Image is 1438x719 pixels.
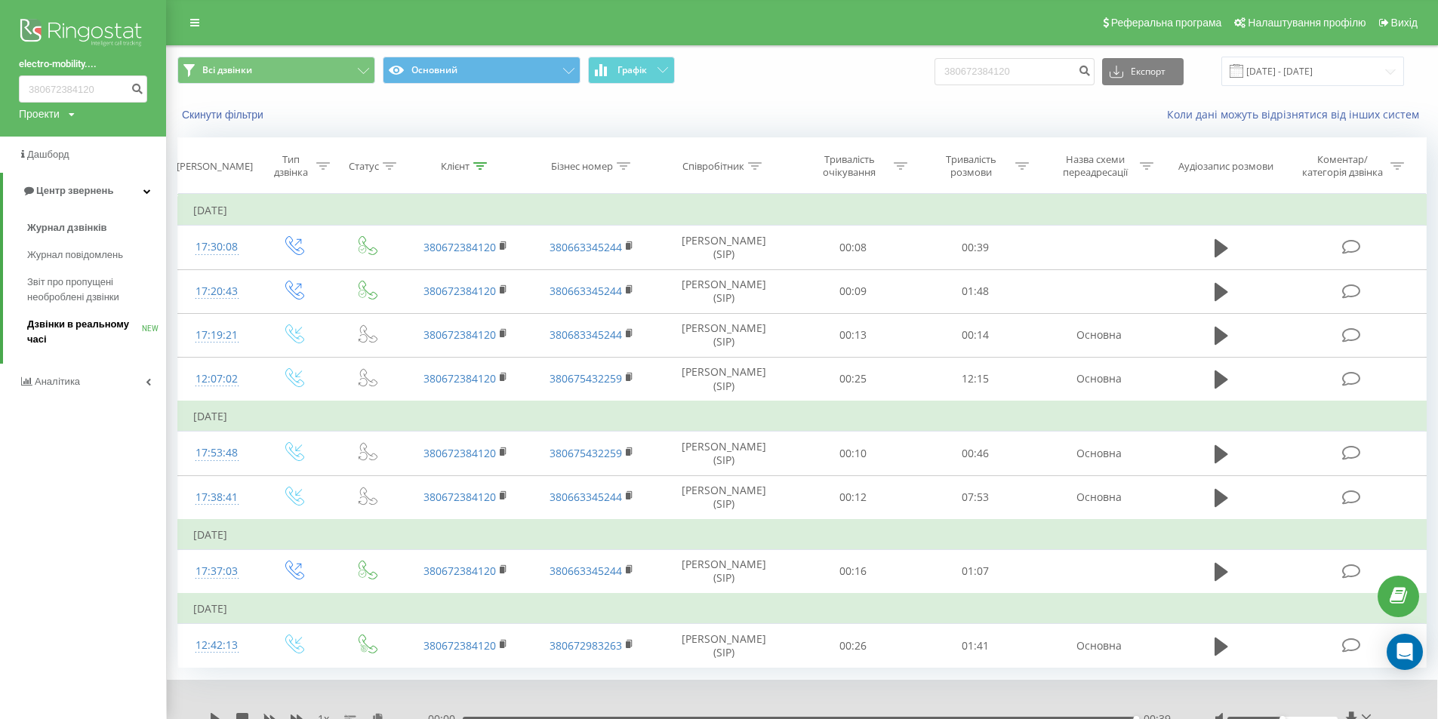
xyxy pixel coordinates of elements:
[36,185,113,196] span: Центр звернень
[655,269,792,313] td: [PERSON_NAME] (SIP)
[1298,153,1387,179] div: Коментар/категорія дзвінка
[269,153,313,179] div: Тип дзвінка
[1167,107,1427,121] a: Коли дані можуть відрізнятися вiд інших систем
[1387,634,1423,670] div: Open Intercom Messenger
[1055,153,1136,179] div: Назва схеми переадресації
[914,432,1036,475] td: 00:46
[550,446,622,460] a: 380675432259
[914,624,1036,668] td: 01:41
[551,160,613,173] div: Бізнес номер
[931,153,1012,179] div: Тривалість розмови
[1248,17,1366,29] span: Налаштування профілю
[177,160,253,173] div: [PERSON_NAME]
[202,64,252,76] span: Всі дзвінки
[423,284,496,298] a: 380672384120
[423,240,496,254] a: 380672384120
[1111,17,1222,29] span: Реферальна програма
[178,520,1427,550] td: [DATE]
[178,401,1427,432] td: [DATE]
[914,475,1036,520] td: 07:53
[550,327,622,342] a: 380683345244
[792,269,913,313] td: 00:09
[792,357,913,401] td: 00:25
[655,313,792,357] td: [PERSON_NAME] (SIP)
[27,311,166,353] a: Дзвінки в реальному часіNEW
[193,438,241,468] div: 17:53:48
[792,624,913,668] td: 00:26
[423,638,496,653] a: 380672384120
[1036,432,1162,475] td: Основна
[550,371,622,386] a: 380675432259
[550,638,622,653] a: 380672983263
[193,364,241,394] div: 12:07:02
[3,173,166,209] a: Центр звернень
[177,108,271,121] button: Скинути фільтри
[423,446,496,460] a: 380672384120
[1036,624,1162,668] td: Основна
[19,75,147,103] input: Пошук за номером
[617,65,647,75] span: Графік
[655,226,792,269] td: [PERSON_NAME] (SIP)
[682,160,744,173] div: Співробітник
[914,226,1036,269] td: 00:39
[655,624,792,668] td: [PERSON_NAME] (SIP)
[423,490,496,504] a: 380672384120
[655,549,792,594] td: [PERSON_NAME] (SIP)
[423,371,496,386] a: 380672384120
[1036,313,1162,357] td: Основна
[792,549,913,594] td: 00:16
[423,564,496,578] a: 380672384120
[914,357,1036,401] td: 12:15
[935,58,1095,85] input: Пошук за номером
[177,57,375,84] button: Всі дзвінки
[383,57,580,84] button: Основний
[914,269,1036,313] td: 01:48
[349,160,379,173] div: Статус
[1178,160,1273,173] div: Аудіозапис розмови
[193,557,241,586] div: 17:37:03
[193,232,241,262] div: 17:30:08
[193,321,241,350] div: 17:19:21
[193,483,241,512] div: 17:38:41
[19,57,147,72] a: electro-mobility....
[193,277,241,306] div: 17:20:43
[27,241,166,269] a: Журнал повідомлень
[27,247,123,263] span: Журнал повідомлень
[178,594,1427,624] td: [DATE]
[792,226,913,269] td: 00:08
[588,57,675,84] button: Графік
[655,357,792,401] td: [PERSON_NAME] (SIP)
[27,214,166,241] a: Журнал дзвінків
[809,153,890,179] div: Тривалість очікування
[19,106,60,121] div: Проекти
[550,284,622,298] a: 380663345244
[178,195,1427,226] td: [DATE]
[550,240,622,254] a: 380663345244
[27,220,107,235] span: Журнал дзвінків
[27,317,142,347] span: Дзвінки в реальному часі
[193,631,241,660] div: 12:42:13
[1036,475,1162,520] td: Основна
[1036,357,1162,401] td: Основна
[655,475,792,520] td: [PERSON_NAME] (SIP)
[27,269,166,311] a: Звіт про пропущені необроблені дзвінки
[35,376,80,387] span: Аналiтика
[792,432,913,475] td: 00:10
[550,564,622,578] a: 380663345244
[550,490,622,504] a: 380663345244
[27,149,69,160] span: Дашборд
[914,549,1036,594] td: 01:07
[914,313,1036,357] td: 00:14
[1102,58,1184,85] button: Експорт
[1391,17,1418,29] span: Вихід
[655,432,792,475] td: [PERSON_NAME] (SIP)
[792,475,913,520] td: 00:12
[27,275,159,305] span: Звіт про пропущені необроблені дзвінки
[423,327,496,342] a: 380672384120
[19,15,147,53] img: Ringostat logo
[441,160,470,173] div: Клієнт
[792,313,913,357] td: 00:13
